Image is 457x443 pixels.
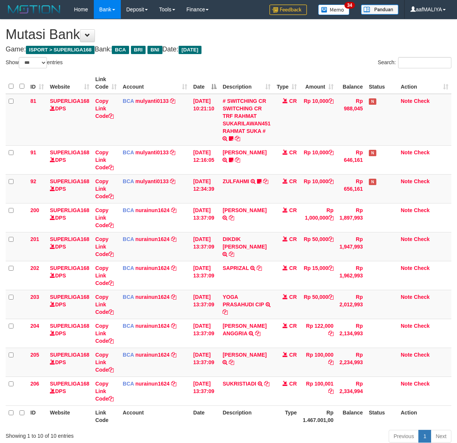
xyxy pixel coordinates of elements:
[171,381,176,387] a: Copy nurainun1624 to clipboard
[289,98,297,104] span: CR
[95,98,114,119] a: Copy Link Code
[300,405,337,427] th: Rp 1.467.001,00
[289,178,297,184] span: CR
[369,150,376,156] span: Has Note
[6,46,451,53] h4: Game: Bank: Date:
[263,178,268,184] a: Copy ZULFAHMI to clipboard
[222,207,266,213] a: [PERSON_NAME]
[6,4,63,15] img: MOTION_logo.png
[50,178,89,184] a: SUPERLIGA168
[30,98,36,104] span: 81
[190,405,219,427] th: Date
[123,323,134,329] span: BCA
[229,215,234,221] a: Copy KEMAS MUHAMAD ABBY to clipboard
[274,72,300,94] th: Type: activate to sort column ascending
[219,405,274,427] th: Description
[289,236,297,242] span: CR
[222,98,271,134] a: # SWITCHING CR SWITCHING CR TRF RAHMAT SUKARILAWAN451 RAHMAT SUKA #
[269,5,307,15] img: Feedback.jpg
[398,57,451,68] input: Search:
[123,98,134,104] span: BCA
[95,323,114,344] a: Copy Link Code
[171,294,176,300] a: Copy nurainun1624 to clipboard
[289,265,297,271] span: CR
[123,265,134,271] span: BCA
[92,405,120,427] th: Link Code
[50,352,89,358] a: SUPERLIGA168
[190,174,219,203] td: [DATE] 12:34:39
[229,359,234,365] a: Copy RAIVIKHY NASRUN to clipboard
[135,294,170,300] a: nurainun1624
[222,381,256,387] a: SUKRISTIADI
[414,178,430,184] a: Check
[47,145,92,174] td: DPS
[414,294,430,300] a: Check
[337,145,366,174] td: Rp 646,161
[123,381,134,387] span: BCA
[401,294,412,300] a: Note
[30,323,39,329] span: 204
[179,46,201,54] span: [DATE]
[401,265,412,271] a: Note
[47,261,92,290] td: DPS
[344,2,355,9] span: 34
[414,98,430,104] a: Check
[369,179,376,185] span: Has Note
[289,149,297,155] span: CR
[190,145,219,174] td: [DATE] 12:16:05
[147,46,162,54] span: BNI
[190,94,219,146] td: [DATE] 10:21:10
[401,381,412,387] a: Note
[120,72,190,94] th: Account: activate to sort column ascending
[123,294,134,300] span: BCA
[361,5,398,15] img: panduan.png
[222,352,266,358] a: [PERSON_NAME]
[414,236,430,242] a: Check
[47,174,92,203] td: DPS
[300,174,337,203] td: Rp 10,000
[401,236,412,242] a: Note
[50,236,89,242] a: SUPERLIGA168
[92,72,120,94] th: Link Code: activate to sort column ascending
[274,405,300,427] th: Type
[222,265,249,271] a: SAPRIZAL
[171,236,176,242] a: Copy nurainun1624 to clipboard
[47,405,92,427] th: Website
[337,319,366,348] td: Rp 2,134,993
[414,323,430,329] a: Check
[190,319,219,348] td: [DATE] 13:37:09
[300,348,337,377] td: Rp 100,000
[47,348,92,377] td: DPS
[289,323,297,329] span: CR
[222,309,228,315] a: Copy YOGA PRASAHUDI CIP to clipboard
[337,405,366,427] th: Balance
[235,157,240,163] a: Copy RIYO RAHMAN to clipboard
[95,178,114,199] a: Copy Link Code
[328,149,334,155] a: Copy Rp 10,000 to clipboard
[289,381,297,387] span: CR
[30,149,36,155] span: 91
[318,5,350,15] img: Button%20Memo.svg
[222,178,249,184] a: ZULFAHMI
[30,381,39,387] span: 206
[414,149,430,155] a: Check
[328,359,334,365] a: Copy Rp 100,000 to clipboard
[47,232,92,261] td: DPS
[190,348,219,377] td: [DATE] 13:37:09
[120,405,190,427] th: Account
[255,330,260,336] a: Copy ALVY RIFKI ANGGRIA to clipboard
[337,203,366,232] td: Rp 1,897,993
[171,323,176,329] a: Copy nurainun1624 to clipboard
[47,203,92,232] td: DPS
[337,261,366,290] td: Rp 1,962,993
[337,94,366,146] td: Rp 988,045
[328,265,334,271] a: Copy Rp 15,000 to clipboard
[328,178,334,184] a: Copy Rp 10,000 to clipboard
[369,98,376,105] span: Has Note
[337,72,366,94] th: Balance
[190,290,219,319] td: [DATE] 13:37:09
[50,323,89,329] a: SUPERLIGA168
[328,294,334,300] a: Copy Rp 50,000 to clipboard
[401,149,412,155] a: Note
[401,178,412,184] a: Note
